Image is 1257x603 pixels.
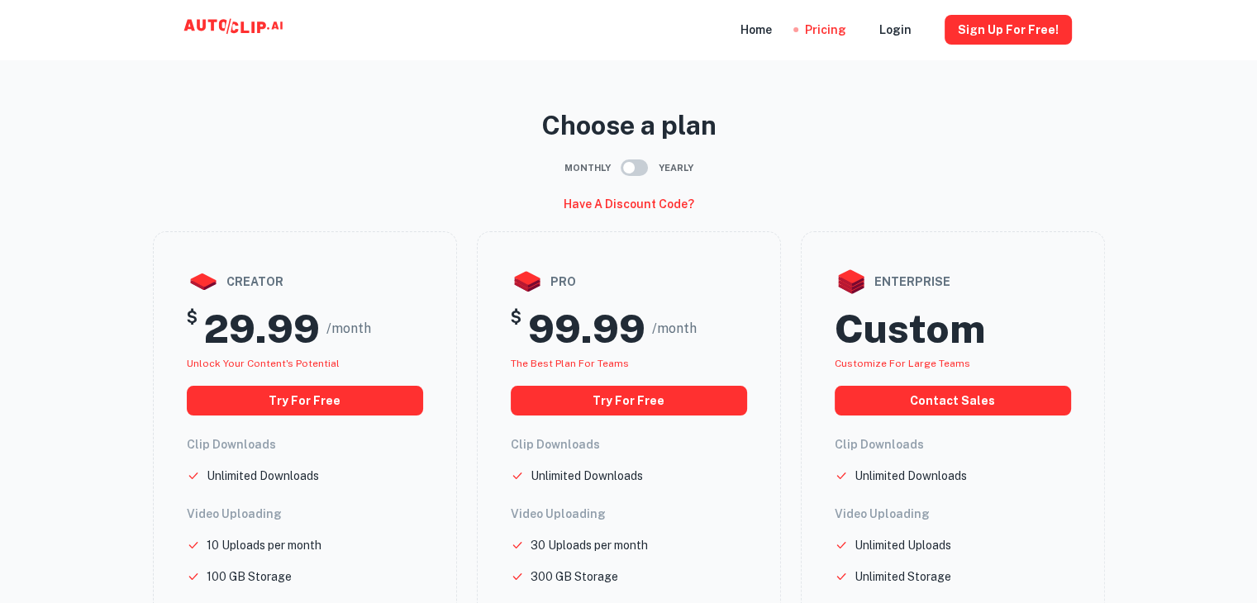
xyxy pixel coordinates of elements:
p: Unlimited Downloads [855,467,967,485]
button: Contact Sales [835,386,1071,415]
h2: Custom [835,305,985,353]
h6: Video Uploading [511,505,747,523]
h6: Have a discount code? [564,195,694,213]
p: 100 GB Storage [207,567,292,586]
p: Unlimited Downloads [207,467,319,485]
div: creator [187,265,423,298]
p: 300 GB Storage [531,567,618,586]
span: Unlock your Content's potential [187,358,340,369]
h5: $ [511,305,521,353]
p: Unlimited Downloads [531,467,643,485]
button: Try for free [511,386,747,415]
h5: $ [187,305,198,353]
h2: 29.99 [204,305,320,353]
p: Choose a plan [153,106,1105,145]
span: Yearly [659,161,693,175]
button: Sign Up for free! [945,15,1072,45]
h2: 99.99 [528,305,645,353]
p: Unlimited Uploads [855,536,951,554]
div: enterprise [835,265,1071,298]
span: /month [652,319,697,339]
h6: Video Uploading [835,505,1071,523]
h6: Video Uploading [187,505,423,523]
p: Unlimited Storage [855,567,951,586]
p: 30 Uploads per month [531,536,648,554]
button: Have a discount code? [557,190,701,218]
span: Monthly [564,161,611,175]
h6: Clip Downloads [835,435,1071,453]
button: Try for free [187,386,423,415]
span: The best plan for teams [511,358,629,369]
span: /month [326,319,371,339]
div: pro [511,265,747,298]
span: Customize for large teams [835,358,970,369]
h6: Clip Downloads [511,435,747,453]
h6: Clip Downloads [187,435,423,453]
p: 10 Uploads per month [207,536,321,554]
